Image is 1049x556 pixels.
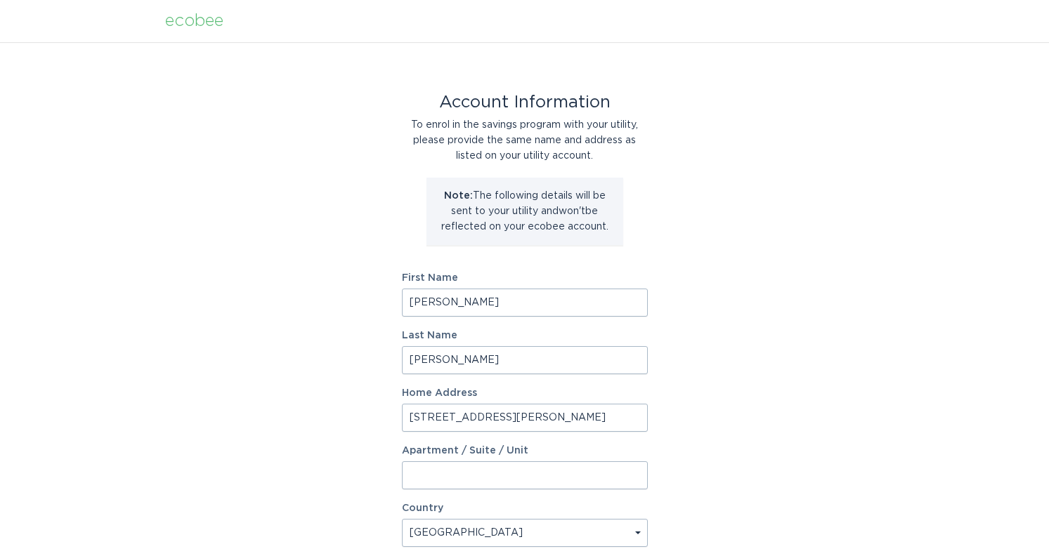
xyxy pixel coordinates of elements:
[402,95,648,110] div: Account Information
[402,446,648,456] label: Apartment / Suite / Unit
[165,13,223,29] div: ecobee
[402,388,648,398] label: Home Address
[402,117,648,164] div: To enrol in the savings program with your utility, please provide the same name and address as li...
[402,273,648,283] label: First Name
[402,503,443,513] label: Country
[437,188,613,234] p: The following details will be sent to your utility and won't be reflected on your ecobee account.
[402,331,648,340] label: Last Name
[444,191,473,201] strong: Note:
